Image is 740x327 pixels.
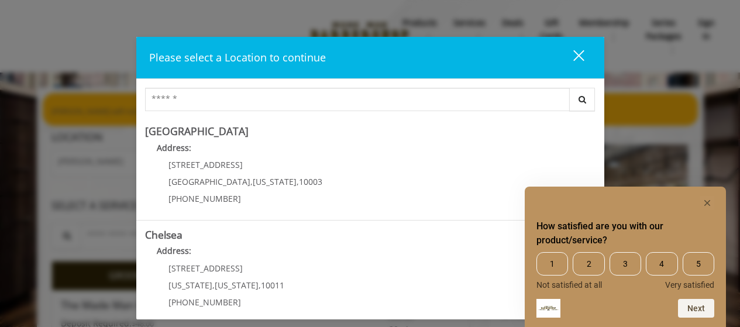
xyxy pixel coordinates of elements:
[299,176,322,187] span: 10003
[168,193,241,204] span: [PHONE_NUMBER]
[157,142,191,153] b: Address:
[253,176,297,187] span: [US_STATE]
[168,159,243,170] span: [STREET_ADDRESS]
[157,245,191,256] b: Address:
[678,299,714,318] button: Next question
[665,280,714,290] span: Very satisfied
[536,280,602,290] span: Not satisfied at all
[168,297,241,308] span: [PHONE_NUMBER]
[212,280,215,291] span: ,
[610,252,641,276] span: 3
[560,49,583,67] div: close dialog
[250,176,253,187] span: ,
[683,252,714,276] span: 5
[297,176,299,187] span: ,
[536,196,714,318] div: How satisfied are you with our product/service? Select an option from 1 to 5, with 1 being Not sa...
[215,280,259,291] span: [US_STATE]
[536,252,714,290] div: How satisfied are you with our product/service? Select an option from 1 to 5, with 1 being Not sa...
[552,46,591,70] button: close dialog
[145,124,249,138] b: [GEOGRAPHIC_DATA]
[168,280,212,291] span: [US_STATE]
[576,95,589,104] i: Search button
[145,88,596,117] div: Center Select
[261,280,284,291] span: 10011
[168,263,243,274] span: [STREET_ADDRESS]
[259,280,261,291] span: ,
[573,252,604,276] span: 2
[145,88,570,111] input: Search Center
[646,252,677,276] span: 4
[168,176,250,187] span: [GEOGRAPHIC_DATA]
[536,219,714,247] h2: How satisfied are you with our product/service? Select an option from 1 to 5, with 1 being Not sa...
[149,50,326,64] span: Please select a Location to continue
[536,252,568,276] span: 1
[145,228,183,242] b: Chelsea
[700,196,714,210] button: Hide survey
